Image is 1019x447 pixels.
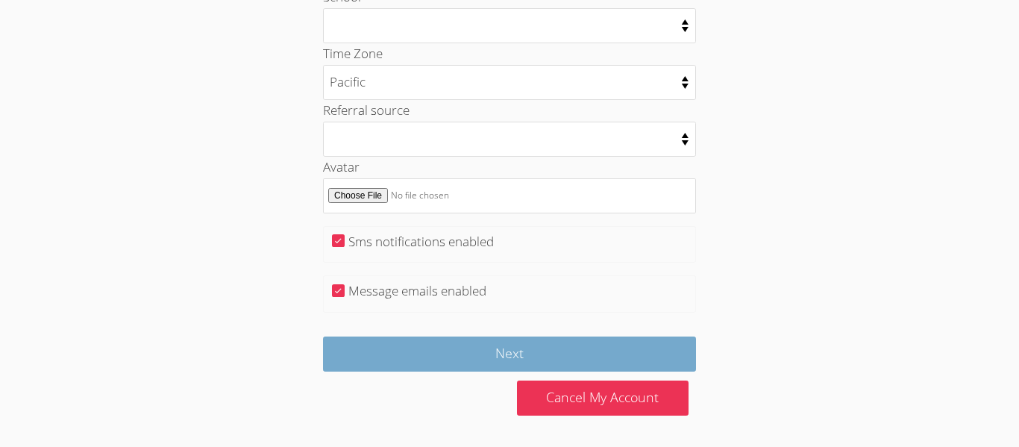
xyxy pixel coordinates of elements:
label: Sms notifications enabled [348,233,494,250]
label: Referral source [323,101,410,119]
label: Time Zone [323,45,383,62]
input: Next [323,337,696,372]
label: Message emails enabled [348,282,486,299]
label: Avatar [323,158,360,175]
a: Cancel My Account [517,381,689,416]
